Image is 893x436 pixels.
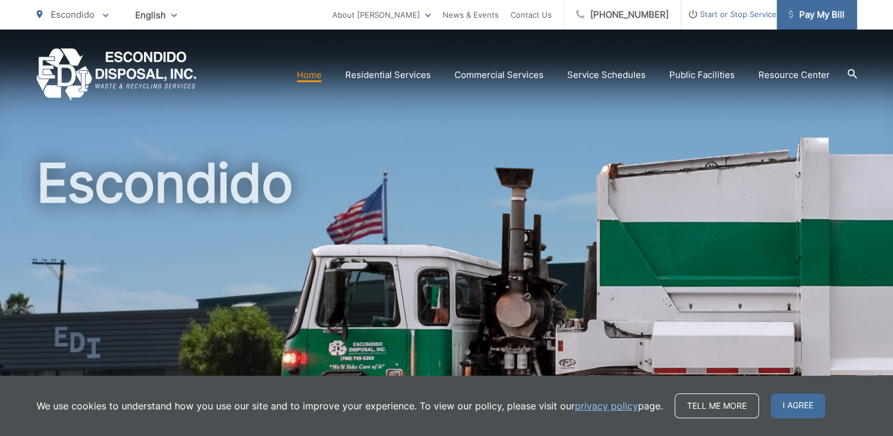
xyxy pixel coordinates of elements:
a: Contact Us [511,8,552,22]
span: Pay My Bill [789,8,845,22]
a: Service Schedules [567,68,646,82]
span: English [126,5,186,25]
a: Public Facilities [669,68,735,82]
a: Resource Center [758,68,830,82]
a: Tell me more [675,393,759,418]
a: EDCD logo. Return to the homepage. [37,48,197,101]
a: Home [297,68,322,82]
a: privacy policy [575,399,638,413]
a: News & Events [443,8,499,22]
a: Commercial Services [454,68,544,82]
span: I agree [771,393,825,418]
a: Residential Services [345,68,431,82]
span: Escondido [51,9,94,20]
p: We use cookies to understand how you use our site and to improve your experience. To view our pol... [37,399,663,413]
a: About [PERSON_NAME] [332,8,431,22]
